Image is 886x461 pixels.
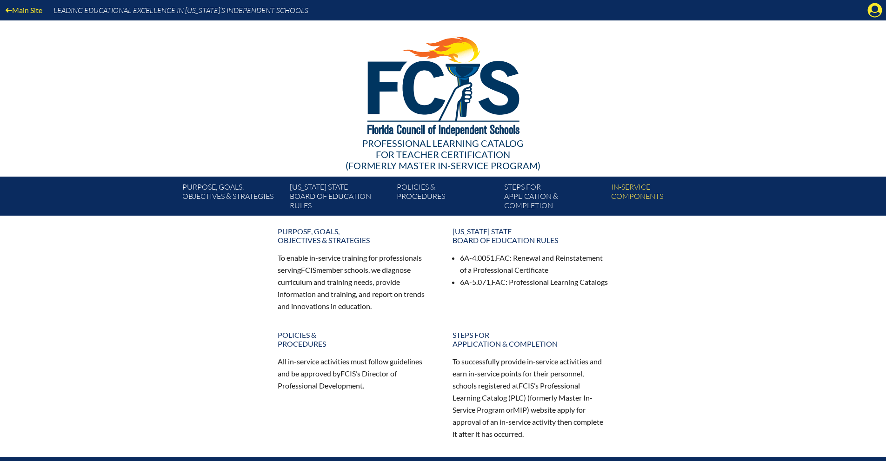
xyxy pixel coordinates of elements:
[393,180,500,216] a: Policies &Procedures
[301,265,316,274] span: FCIS
[272,223,440,248] a: Purpose, goals,objectives & strategies
[447,327,614,352] a: Steps forapplication & completion
[500,180,607,216] a: Steps forapplication & completion
[511,393,524,402] span: PLC
[460,252,609,276] li: 6A-4.0051, : Renewal and Reinstatement of a Professional Certificate
[340,369,356,378] span: FCIS
[278,356,434,392] p: All in-service activities must follow guidelines and be approved by ’s Director of Professional D...
[496,253,510,262] span: FAC
[272,327,440,352] a: Policies &Procedures
[286,180,393,216] a: [US_STATE] StateBoard of Education rules
[519,381,534,390] span: FCIS
[2,4,46,16] a: Main Site
[492,277,506,286] span: FAC
[179,180,286,216] a: Purpose, goals,objectives & strategies
[447,223,614,248] a: [US_STATE] StateBoard of Education rules
[278,252,434,312] p: To enable in-service training for professionals serving member schools, we diagnose curriculum an...
[607,180,714,216] a: In-servicecomponents
[376,149,510,160] span: for Teacher Certification
[347,20,539,147] img: FCISlogo221.eps
[175,138,711,171] div: Professional Learning Catalog (formerly Master In-service Program)
[513,405,527,414] span: MIP
[460,276,609,288] li: 6A-5.071, : Professional Learning Catalogs
[867,3,882,18] svg: Manage Account
[453,356,609,440] p: To successfully provide in-service activities and earn in-service points for their personnel, sch...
